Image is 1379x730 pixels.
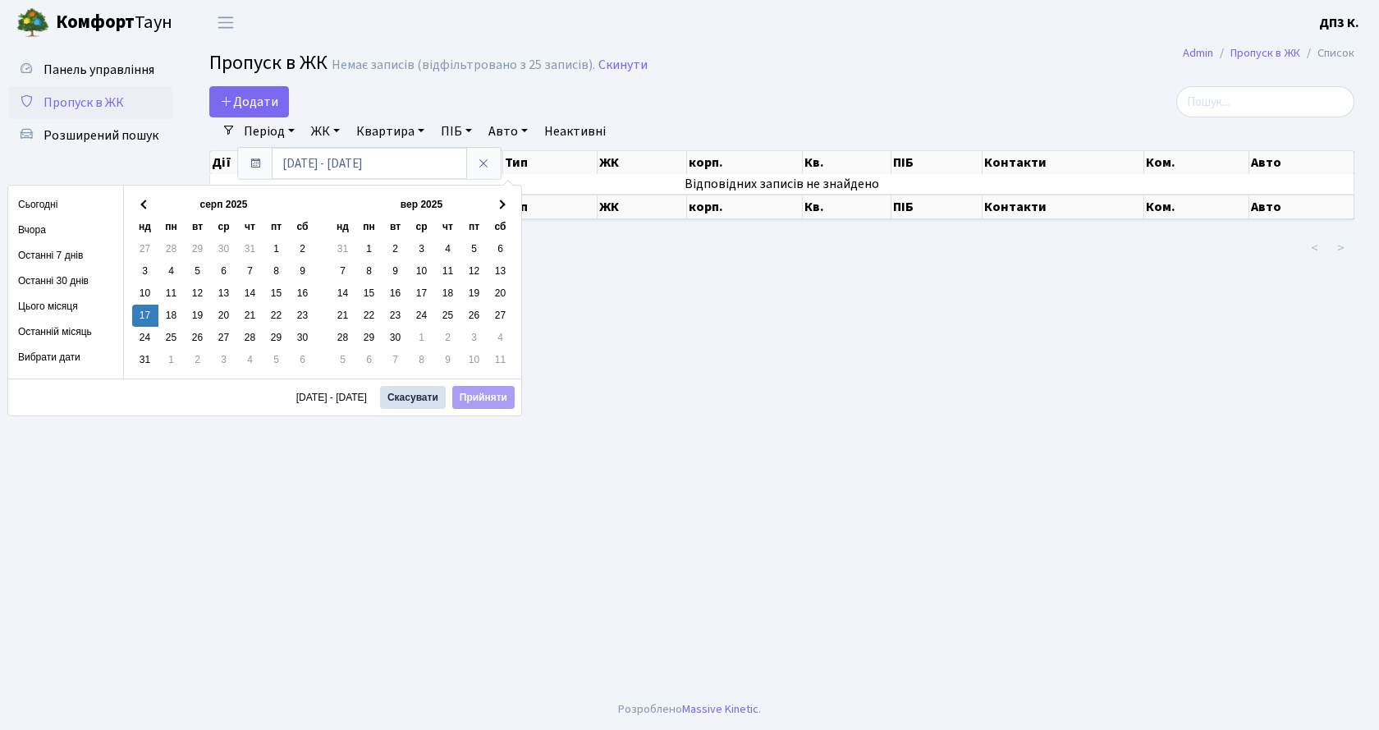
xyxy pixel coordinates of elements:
[158,327,185,349] td: 25
[209,48,328,77] span: Пропуск в ЖК
[482,117,534,145] a: Авто
[8,243,123,269] li: Останні 7 днів
[211,349,237,371] td: 3
[383,327,409,349] td: 30
[290,238,316,260] td: 2
[158,282,185,305] td: 11
[158,349,185,371] td: 1
[158,305,185,327] td: 18
[1319,14,1359,32] b: ДП3 К.
[891,195,983,219] th: ПІБ
[435,282,461,305] td: 18
[409,305,435,327] td: 24
[330,349,356,371] td: 5
[1176,86,1354,117] input: Пошук...
[356,216,383,238] th: пн
[185,216,211,238] th: вт
[185,260,211,282] td: 5
[185,305,211,327] td: 19
[383,282,409,305] td: 16
[330,327,356,349] td: 28
[158,260,185,282] td: 4
[538,117,612,145] a: Неактивні
[435,349,461,371] td: 9
[132,327,158,349] td: 24
[132,349,158,371] td: 31
[263,260,290,282] td: 8
[330,216,356,238] th: нд
[237,327,263,349] td: 28
[618,700,761,719] div: Розроблено .
[132,260,158,282] td: 3
[803,151,891,174] th: Кв.
[409,349,435,371] td: 8
[409,327,435,349] td: 1
[461,349,488,371] td: 10
[488,238,514,260] td: 6
[44,61,154,79] span: Панель управління
[211,216,237,238] th: ср
[237,216,263,238] th: чт
[305,117,346,145] a: ЖК
[205,9,246,36] button: Переключити навігацію
[356,260,383,282] td: 8
[461,216,488,238] th: пт
[1230,44,1300,62] a: Пропуск в ЖК
[435,305,461,327] td: 25
[409,282,435,305] td: 17
[237,117,301,145] a: Період
[290,282,316,305] td: 16
[237,238,263,260] td: 31
[383,216,409,238] th: вт
[356,349,383,371] td: 6
[211,238,237,260] td: 30
[598,195,687,219] th: ЖК
[383,260,409,282] td: 9
[185,349,211,371] td: 2
[461,305,488,327] td: 26
[330,238,356,260] td: 31
[263,216,290,238] th: пт
[185,327,211,349] td: 26
[8,269,123,294] li: Останні 30 днів
[330,282,356,305] td: 14
[220,93,278,111] span: Додати
[488,260,514,282] td: 13
[211,260,237,282] td: 6
[185,282,211,305] td: 12
[435,216,461,238] th: чт
[132,216,158,238] th: нд
[44,94,124,112] span: Пропуск в ЖК
[435,260,461,282] td: 11
[185,238,211,260] td: 29
[488,327,514,349] td: 4
[1183,44,1213,62] a: Admin
[383,238,409,260] td: 2
[452,386,515,409] button: Прийняти
[8,53,172,86] a: Панель управління
[891,151,983,174] th: ПІБ
[682,700,758,718] a: Massive Kinetic
[263,305,290,327] td: 22
[210,151,306,174] th: Дії
[44,126,158,145] span: Розширений пошук
[461,327,488,349] td: 3
[488,305,514,327] td: 27
[983,195,1144,219] th: Контакти
[290,327,316,349] td: 30
[237,305,263,327] td: 21
[158,194,290,216] th: серп 2025
[8,218,123,243] li: Вчора
[461,238,488,260] td: 5
[330,260,356,282] td: 7
[16,7,49,39] img: logo.png
[211,327,237,349] td: 27
[383,349,409,371] td: 7
[211,282,237,305] td: 13
[132,238,158,260] td: 27
[290,349,316,371] td: 6
[356,282,383,305] td: 15
[687,151,803,174] th: корп.
[356,305,383,327] td: 22
[290,305,316,327] td: 23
